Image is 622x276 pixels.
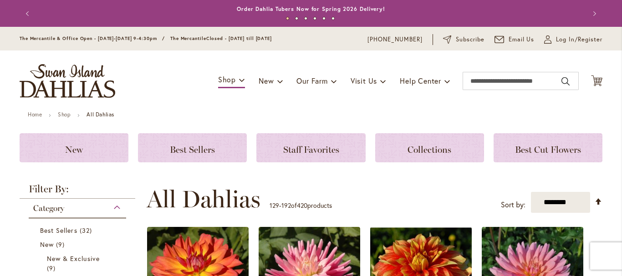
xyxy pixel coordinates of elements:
span: New [65,144,83,155]
strong: Filter By: [20,184,135,199]
a: store logo [20,64,115,98]
a: Subscribe [443,35,484,44]
span: New [40,240,54,249]
label: Sort by: [501,196,525,213]
span: New [259,76,274,85]
a: Staff Favorites [256,133,365,162]
button: 4 of 6 [313,17,316,20]
button: Next [584,5,602,23]
span: Collections [408,144,451,155]
span: All Dahlias [147,186,260,213]
span: Best Sellers [40,226,77,235]
a: New [40,240,117,249]
span: 129 [270,201,279,210]
span: The Mercantile & Office Open - [DATE]-[DATE] 9-4:30pm / The Mercantile [20,35,206,41]
a: Best Cut Flowers [494,133,602,162]
button: 6 of 6 [331,17,335,20]
span: Log In/Register [556,35,602,44]
span: Best Cut Flowers [515,144,581,155]
a: Home [28,111,42,118]
span: Shop [218,75,236,84]
span: Email Us [509,35,535,44]
button: 5 of 6 [322,17,326,20]
span: 420 [297,201,307,210]
button: 3 of 6 [304,17,307,20]
span: Visit Us [351,76,377,85]
a: Collections [375,133,484,162]
span: New & Exclusive [47,254,100,263]
a: Order Dahlia Tubers Now for Spring 2026 Delivery! [237,5,385,12]
a: [PHONE_NUMBER] [367,35,423,44]
span: Category [33,203,64,213]
span: Subscribe [456,35,484,44]
a: Log In/Register [544,35,602,44]
button: Previous [20,5,38,23]
a: Email Us [495,35,535,44]
span: Our Farm [296,76,327,85]
a: Shop [58,111,71,118]
span: 32 [80,226,94,235]
p: - of products [270,198,332,213]
span: 192 [281,201,291,210]
a: New &amp; Exclusive [47,254,110,273]
span: Closed - [DATE] till [DATE] [206,35,272,41]
button: 2 of 6 [295,17,298,20]
span: 9 [47,263,58,273]
span: Best Sellers [170,144,215,155]
a: Best Sellers [40,226,117,235]
a: Best Sellers [138,133,247,162]
button: 1 of 6 [286,17,289,20]
a: New [20,133,128,162]
span: Help Center [400,76,441,85]
span: 9 [56,240,67,249]
strong: All Dahlias [87,111,114,118]
span: Staff Favorites [283,144,339,155]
